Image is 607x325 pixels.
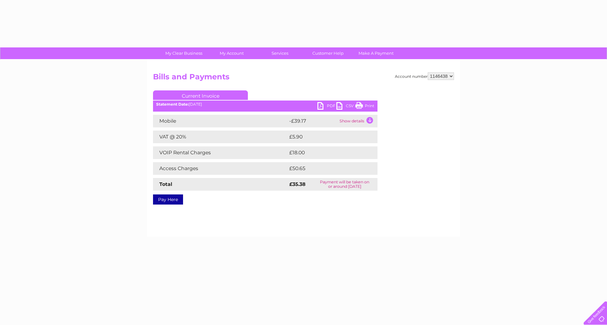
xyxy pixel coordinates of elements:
[317,102,336,111] a: PDF
[153,131,288,143] td: VAT @ 20%
[289,181,305,187] strong: £35.38
[338,115,377,127] td: Show details
[206,47,258,59] a: My Account
[153,115,288,127] td: Mobile
[153,194,183,205] a: Pay Here
[288,162,365,175] td: £50.65
[158,47,210,59] a: My Clear Business
[254,47,306,59] a: Services
[153,146,288,159] td: VOIP Rental Charges
[288,115,338,127] td: -£39.17
[395,72,454,80] div: Account number
[159,181,172,187] strong: Total
[153,90,248,100] a: Current Invoice
[153,72,454,84] h2: Bills and Payments
[336,102,355,111] a: CSV
[288,146,365,159] td: £18.00
[355,102,374,111] a: Print
[156,102,189,107] b: Statement Date:
[288,131,363,143] td: £5.90
[350,47,402,59] a: Make A Payment
[153,162,288,175] td: Access Charges
[312,178,377,191] td: Payment will be taken on or around [DATE]
[302,47,354,59] a: Customer Help
[153,102,377,107] div: [DATE]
